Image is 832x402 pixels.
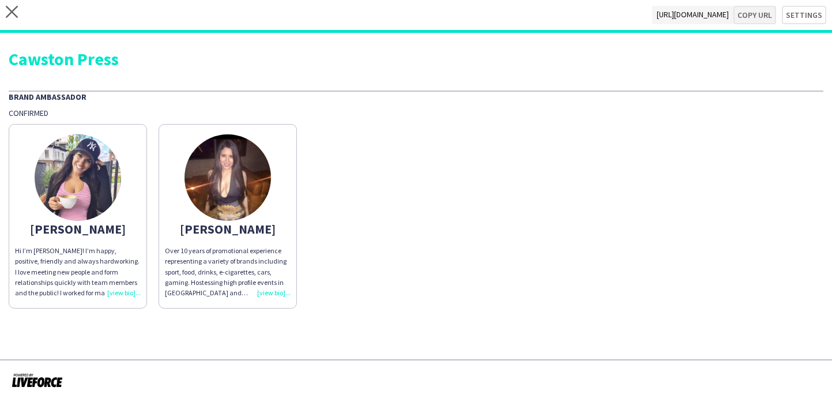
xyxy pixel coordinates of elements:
img: thumb-67bf3a0ba37e5.jpg [185,134,271,221]
div: Confirmed [9,108,823,118]
div: [PERSON_NAME] [165,224,291,234]
img: Powered by Liveforce [12,372,63,388]
div: [PERSON_NAME] [15,224,141,234]
div: Cawston Press [9,50,823,67]
span: Hi I’m [PERSON_NAME]! I’m happy, positive, friendly and always hardworking. I love meeting new pe... [15,246,141,350]
button: Settings [782,6,826,24]
div: Brand Ambassador [9,91,823,102]
span: [URL][DOMAIN_NAME] [652,6,733,24]
div: Over 10 years of promotional experience representing a variety of brands including sport, food, d... [165,246,291,298]
img: thumb-164305643761ef0d35029bf.jpeg [35,134,121,221]
button: Copy url [733,6,776,24]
